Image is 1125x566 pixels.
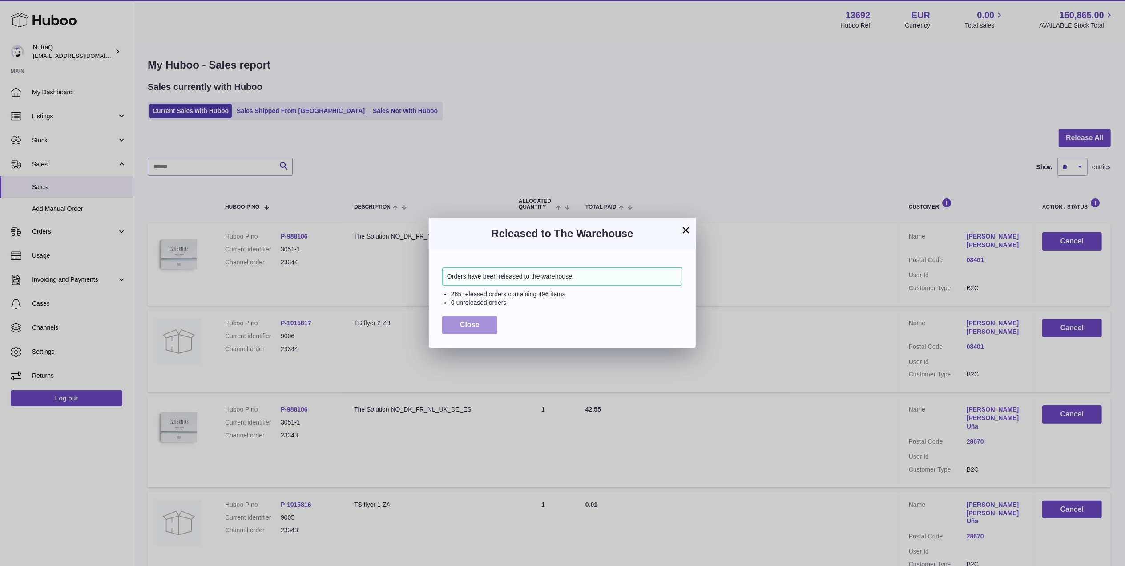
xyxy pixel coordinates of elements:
button: Close [442,316,497,334]
span: Close [460,321,480,328]
button: × [681,225,691,235]
li: 265 released orders containing 496 items [451,290,682,299]
h3: Released to The Warehouse [442,226,682,241]
div: Orders have been released to the warehouse. [442,267,682,286]
li: 0 unreleased orders [451,299,682,307]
